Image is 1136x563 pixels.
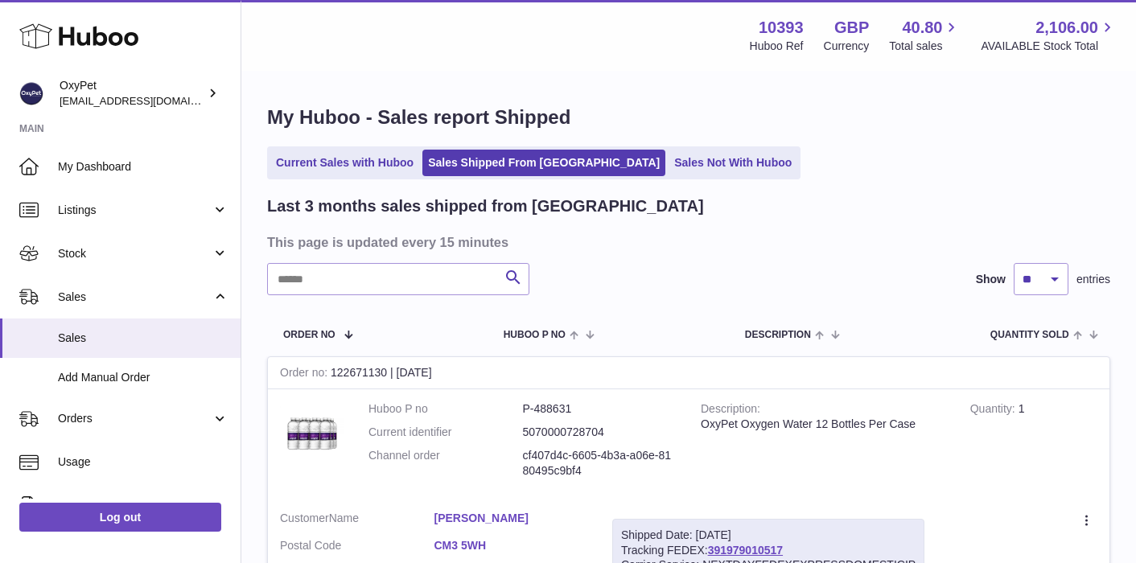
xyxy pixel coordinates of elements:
[368,448,523,479] dt: Channel order
[267,233,1106,251] h3: This page is updated every 15 minutes
[268,357,1109,389] div: 122671130 | [DATE]
[58,290,212,305] span: Sales
[58,246,212,261] span: Stock
[669,150,797,176] a: Sales Not With Huboo
[60,78,204,109] div: OxyPet
[280,538,434,557] dt: Postal Code
[621,528,916,543] div: Shipped Date: [DATE]
[58,454,228,470] span: Usage
[58,159,228,175] span: My Dashboard
[280,401,344,466] img: 103931662034097.jpg
[701,417,946,432] div: OxyPet Oxygen Water 12 Bottles Per Case
[280,511,434,530] dt: Name
[976,272,1006,287] label: Show
[434,511,589,526] a: [PERSON_NAME]
[504,330,566,340] span: Huboo P no
[990,330,1069,340] span: Quantity Sold
[58,370,228,385] span: Add Manual Order
[280,512,329,524] span: Customer
[708,544,783,557] a: 391979010517
[889,39,961,54] span: Total sales
[368,425,523,440] dt: Current identifier
[750,39,804,54] div: Huboo Ref
[58,498,212,513] span: Invoicing and Payments
[58,331,228,346] span: Sales
[434,538,589,553] a: CM3 5WH
[523,401,677,417] dd: P-488631
[58,203,212,218] span: Listings
[368,401,523,417] dt: Huboo P no
[981,39,1117,54] span: AVAILABLE Stock Total
[422,150,665,176] a: Sales Shipped From [GEOGRAPHIC_DATA]
[60,94,237,107] span: [EMAIL_ADDRESS][DOMAIN_NAME]
[280,366,331,383] strong: Order no
[701,402,760,419] strong: Description
[834,17,869,39] strong: GBP
[902,17,942,39] span: 40.80
[270,150,419,176] a: Current Sales with Huboo
[523,425,677,440] dd: 5070000728704
[759,17,804,39] strong: 10393
[283,330,335,340] span: Order No
[958,389,1109,499] td: 1
[970,402,1019,419] strong: Quantity
[267,105,1110,130] h1: My Huboo - Sales report Shipped
[58,411,212,426] span: Orders
[889,17,961,54] a: 40.80 Total sales
[824,39,870,54] div: Currency
[745,330,811,340] span: Description
[267,195,704,217] h2: Last 3 months sales shipped from [GEOGRAPHIC_DATA]
[1035,17,1098,39] span: 2,106.00
[19,81,43,105] img: info@oxypet.co.uk
[523,448,677,479] dd: cf407d4c-6605-4b3a-a06e-8180495c9bf4
[19,503,221,532] a: Log out
[981,17,1117,54] a: 2,106.00 AVAILABLE Stock Total
[1076,272,1110,287] span: entries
